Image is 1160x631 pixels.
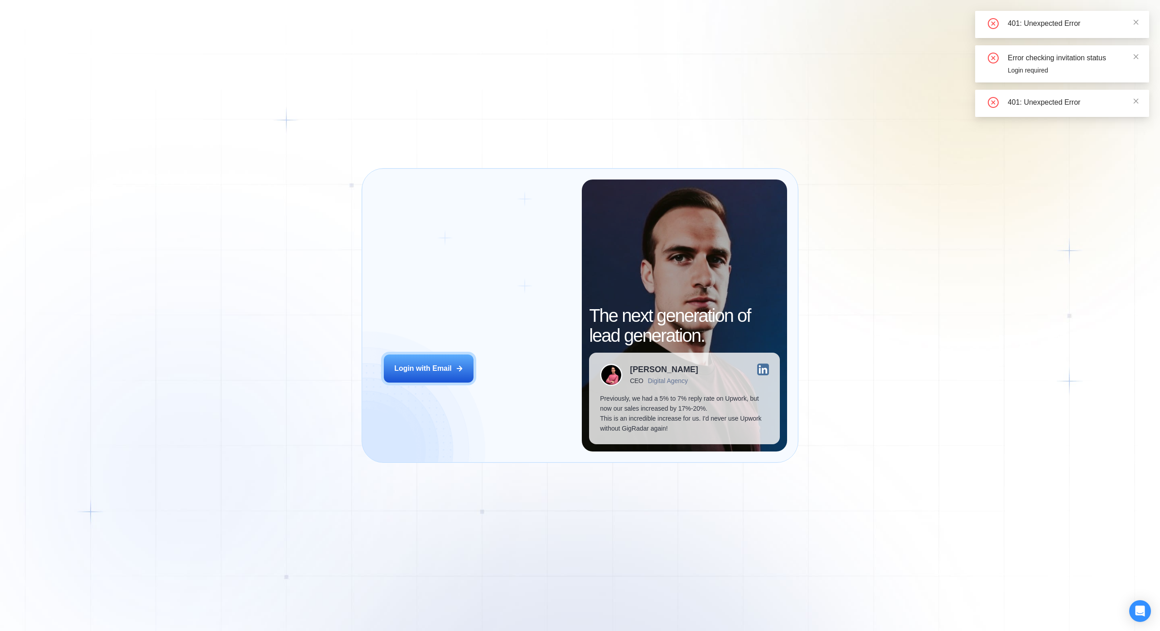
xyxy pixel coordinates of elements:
[988,53,999,63] span: close-circle
[988,18,999,29] span: close-circle
[600,393,768,433] p: Previously, we had a 5% to 7% reply rate on Upwork, but now our sales increased by 17%-20%. This ...
[1133,53,1139,60] span: close
[988,97,999,108] span: close-circle
[589,306,779,345] h2: The next generation of lead generation.
[1133,98,1139,104] span: close
[1008,53,1138,63] div: Error checking invitation status
[630,377,643,384] div: CEO
[1129,600,1151,622] div: Open Intercom Messenger
[1008,65,1138,75] div: Login required
[394,364,452,374] div: Login with Email
[630,365,698,374] div: [PERSON_NAME]
[1133,19,1139,25] span: close
[384,354,474,383] button: Login with Email
[1008,97,1138,108] div: 401: Unexpected Error
[1008,18,1138,29] div: 401: Unexpected Error
[648,377,688,384] div: Digital Agency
